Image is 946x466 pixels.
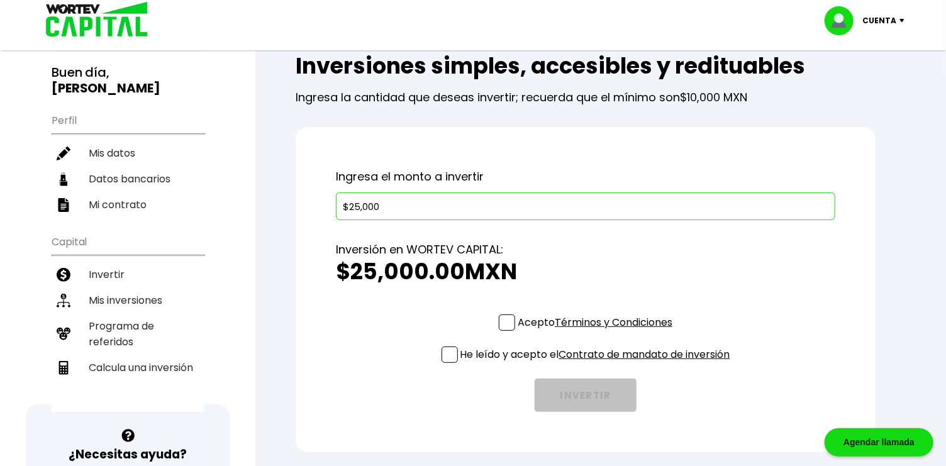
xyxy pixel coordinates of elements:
[825,6,862,35] img: profile-image
[518,314,672,330] p: Acepto
[336,259,835,284] h2: $25,000.00 MXN
[296,79,876,107] p: Ingresa la cantidad que deseas invertir; recuerda que el mínimo son
[52,287,204,313] a: Mis inversiones
[52,106,204,218] ul: Perfil
[460,347,730,362] p: He leído y acepto el
[57,172,70,186] img: datos-icon.10cf9172.svg
[296,53,876,79] h2: Inversiones simples, accesibles y redituables
[896,19,913,23] img: icon-down
[336,167,835,186] p: Ingresa el monto a invertir
[52,166,204,192] a: Datos bancarios
[336,240,835,259] p: Inversión en WORTEV CAPITAL:
[57,327,70,341] img: recomiendanos-icon.9b8e9327.svg
[57,147,70,160] img: editar-icon.952d3147.svg
[57,294,70,308] img: inversiones-icon.6695dc30.svg
[52,228,204,412] ul: Capital
[52,65,204,96] h3: Buen día,
[69,445,187,463] h3: ¿Necesitas ayuda?
[52,79,161,97] b: [PERSON_NAME]
[57,361,70,375] img: calculadora-icon.17d418c4.svg
[862,11,896,30] p: Cuenta
[825,428,933,457] div: Agendar llamada
[559,347,730,362] a: Contrato de mandato de inversión
[52,355,204,380] a: Calcula una inversión
[535,379,637,412] button: INVERTIR
[57,268,70,282] img: invertir-icon.b3b967d7.svg
[52,140,204,166] a: Mis datos
[52,262,204,287] a: Invertir
[52,192,204,218] a: Mi contrato
[52,313,204,355] a: Programa de referidos
[680,89,747,105] span: $10,000 MXN
[555,315,672,330] a: Términos y Condiciones
[57,198,70,212] img: contrato-icon.f2db500c.svg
